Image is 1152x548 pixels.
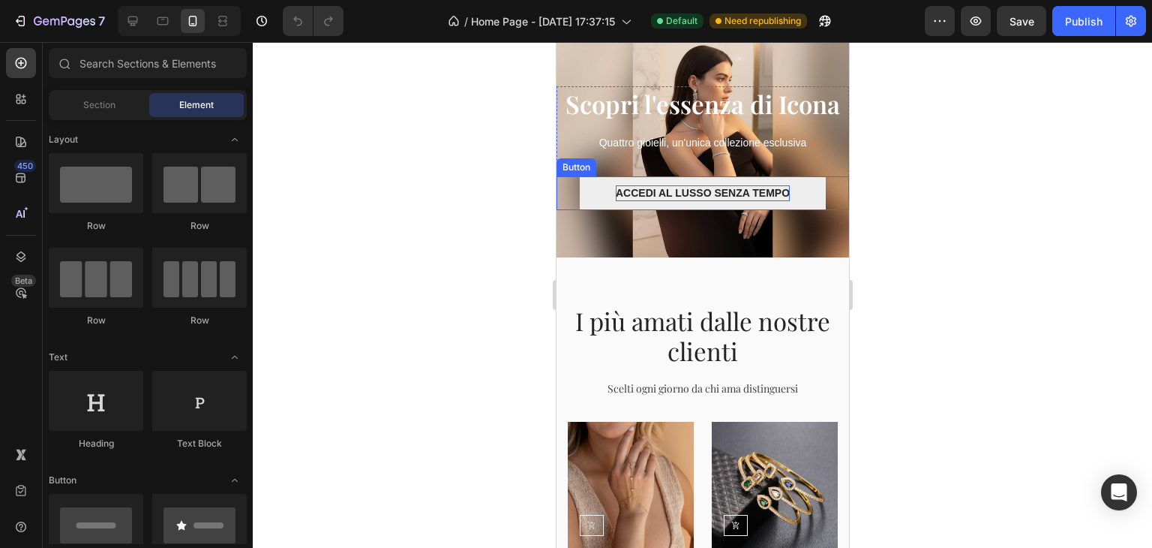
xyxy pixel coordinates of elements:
div: Undo/Redo [283,6,343,36]
span: Section [83,98,115,112]
div: Beta [11,275,36,287]
iframe: Design area [556,42,849,548]
div: Heading [49,437,143,450]
div: Row [49,219,143,233]
span: Button [49,474,76,487]
span: Toggle open [223,345,247,369]
div: 450 [14,160,36,172]
span: Default [666,14,697,28]
span: Layout [49,133,78,146]
p: 7 [98,12,105,30]
div: Publish [1065,14,1102,29]
div: Row [152,314,247,327]
div: Text Block [152,437,247,450]
button: Save [997,6,1046,36]
span: Element [179,98,214,112]
div: Row [152,219,247,233]
span: / [464,14,468,29]
span: Toggle open [223,468,247,492]
span: Toggle open [223,128,247,152]
input: Search Sections & Elements [49,48,247,78]
div: Row [49,314,143,327]
span: Home Page - [DATE] 17:37:15 [471,14,615,29]
div: Open Intercom Messenger [1101,474,1137,510]
span: Text [49,351,67,364]
button: 7 [6,6,112,36]
span: Save [1009,15,1034,28]
button: Publish [1052,6,1115,36]
span: Need republishing [724,14,801,28]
